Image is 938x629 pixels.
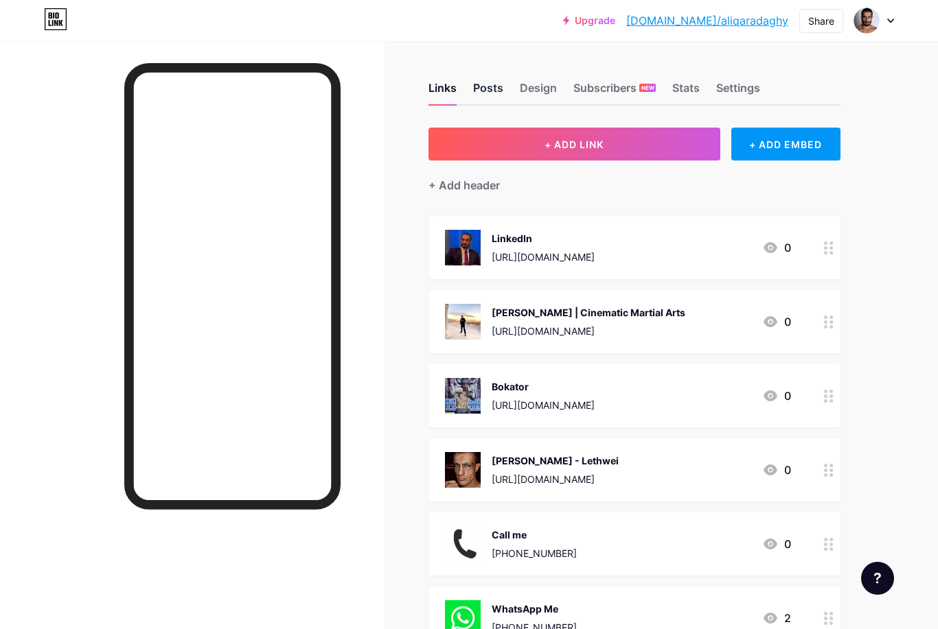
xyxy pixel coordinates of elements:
span: NEW [641,84,654,92]
div: 0 [762,239,791,256]
div: Stats [672,80,700,104]
div: WhatsApp Me [492,602,577,616]
div: Share [808,14,834,28]
div: [PERSON_NAME] | Cinematic Martial Arts [492,305,685,320]
div: [URL][DOMAIN_NAME] [492,472,619,486]
div: Links [428,80,457,104]
div: [PHONE_NUMBER] [492,546,577,560]
img: Ali Qaradaghy - Lethwei [445,452,481,488]
div: Subscribers [573,80,656,104]
img: Ali Qaradaghy [854,8,880,34]
img: Ali Qaradaghy | Cinematic Martial Arts [445,304,481,340]
div: Settings [716,80,760,104]
div: [URL][DOMAIN_NAME] [492,250,595,264]
button: + ADD LINK [428,128,720,161]
div: Posts [473,80,503,104]
img: Call me [445,526,481,562]
div: 0 [762,388,791,404]
div: 2 [762,610,791,626]
div: [URL][DOMAIN_NAME] [492,324,685,338]
div: + ADD EMBED [731,128,840,161]
div: Design [520,80,557,104]
a: Upgrade [563,15,615,26]
div: 0 [762,462,791,478]
div: Call me [492,527,577,542]
img: Bokator [445,378,481,414]
div: LinkedIn [492,231,595,246]
div: [PERSON_NAME] - Lethwei [492,453,619,468]
div: [URL][DOMAIN_NAME] [492,398,595,412]
div: Bokator [492,379,595,394]
a: [DOMAIN_NAME]/aliqaradaghy [626,12,788,29]
img: LinkedIn [445,230,481,265]
div: 0 [762,313,791,330]
div: 0 [762,536,791,552]
div: + Add header [428,177,500,193]
span: + ADD LINK [545,139,604,150]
